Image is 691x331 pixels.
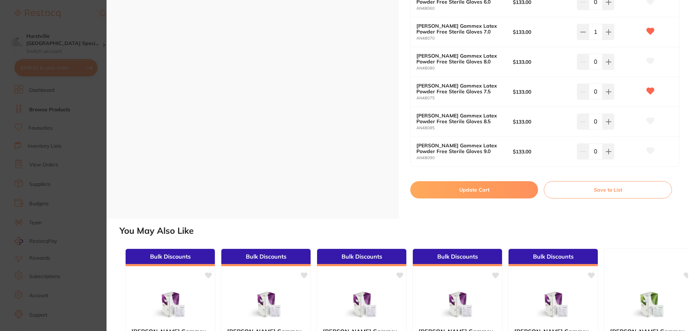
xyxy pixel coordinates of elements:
[513,119,571,125] b: $133.00
[509,249,598,266] div: Bulk Discounts
[513,149,571,155] b: $133.00
[416,126,513,130] small: AN48085
[410,181,538,198] button: Update Cart
[413,249,502,266] div: Bulk Discounts
[416,66,513,71] small: AN48080
[221,249,311,266] div: Bulk Discounts
[416,6,513,11] small: AN48060
[416,36,513,41] small: AN48070
[416,156,513,160] small: AN48090
[513,89,571,95] b: $133.00
[625,286,672,322] img: Ansell Gammex Latex Free Powder Free Sterile Gloves 8.0
[544,181,672,198] button: Save to List
[416,83,503,94] b: [PERSON_NAME] Gammex Latex Powder Free Sterile Gloves 7.5
[126,249,215,266] div: Bulk Discounts
[416,113,503,124] b: [PERSON_NAME] Gammex Latex Powder Free Sterile Gloves 8.5
[119,226,688,236] h2: You May Also Like
[243,286,289,322] img: Ansell Gammex Latex Powder Free Sterile Gloves 9.0
[416,96,513,100] small: AN48075
[147,286,194,322] img: Ansell Gammex Latex Powder Free Sterile Gloves 6.0
[513,29,571,35] b: $133.00
[530,286,577,322] img: Ansell Gammex Latex Powder Free Sterile Gloves 7.5
[513,59,571,65] b: $133.00
[434,286,481,322] img: Ansell Gammex Latex Powder Free Sterile Gloves 8.5
[317,249,406,266] div: Bulk Discounts
[416,143,503,154] b: [PERSON_NAME] Gammex Latex Powder Free Sterile Gloves 9.0
[338,286,385,322] img: Ansell Gammex Latex Powder Free Sterile Gloves 6.5
[416,53,503,64] b: [PERSON_NAME] Gammex Latex Powder Free Sterile Gloves 8.0
[416,23,503,35] b: [PERSON_NAME] Gammex Latex Powder Free Sterile Gloves 7.0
